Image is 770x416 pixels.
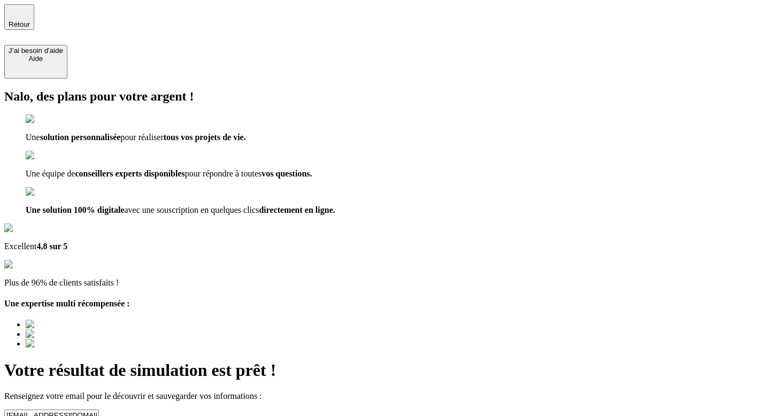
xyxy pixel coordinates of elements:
[26,169,75,178] span: Une équipe de
[261,169,312,178] span: vos questions.
[75,169,184,178] span: conseillers experts disponibles
[4,89,766,104] h2: Nalo, des plans pour votre argent !
[4,4,34,30] button: Retour
[4,45,67,79] button: J’ai besoin d'aideAide
[4,242,36,251] span: Excellent
[26,339,125,349] img: Best savings advice award
[26,187,72,197] img: checkmark
[124,205,259,214] span: avec une souscription en quelques clics
[4,360,766,380] h1: Votre résultat de simulation est prêt !
[4,391,766,401] p: Renseignez votre email pour le découvrir et sauvegarder vos informations :
[36,242,67,251] span: 4,8 sur 5
[26,151,72,160] img: checkmark
[9,55,63,63] div: Aide
[4,299,766,309] h4: Une expertise multi récompensée :
[26,320,125,329] img: Best savings advice award
[185,169,262,178] span: pour répondre à toutes
[4,278,766,288] p: Plus de 96% de clients satisfaits !
[259,205,335,214] span: directement en ligne.
[9,47,63,55] div: J’ai besoin d'aide
[120,133,163,142] span: pour réaliser
[26,114,72,124] img: checkmark
[26,329,125,339] img: Best savings advice award
[4,260,57,269] img: reviews stars
[164,133,246,142] span: tous vos projets de vie.
[26,133,40,142] span: Une
[9,20,30,28] span: Retour
[26,205,124,214] span: Une solution 100% digitale
[4,224,66,233] img: Google Review
[40,133,121,142] span: solution personnalisée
